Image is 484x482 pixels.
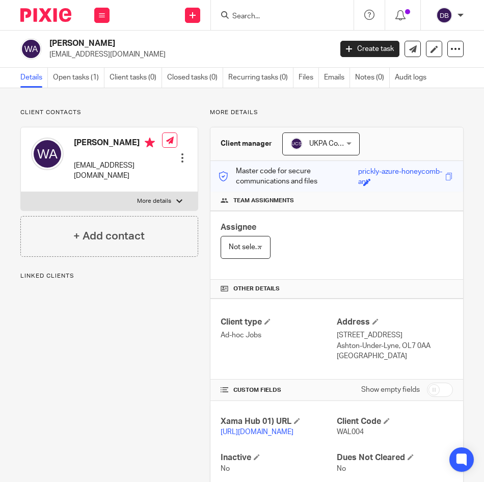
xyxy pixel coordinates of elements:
[337,452,453,463] h4: Dues Not Cleared
[137,197,171,205] p: More details
[337,416,453,427] h4: Client Code
[355,68,390,88] a: Notes (0)
[20,109,198,117] p: Client contacts
[110,68,162,88] a: Client tasks (0)
[436,7,452,23] img: svg%3E
[221,139,272,149] h3: Client manager
[221,223,256,231] span: Assignee
[233,197,294,205] span: Team assignments
[218,166,358,187] p: Master code for secure communications and files
[221,452,337,463] h4: Inactive
[49,38,270,49] h2: [PERSON_NAME]
[20,68,48,88] a: Details
[228,68,293,88] a: Recurring tasks (0)
[229,244,270,251] span: Not selected
[309,140,395,147] span: UKPA Company Secretarial
[221,429,293,436] a: [URL][DOMAIN_NAME]
[324,68,350,88] a: Emails
[74,160,162,181] p: [EMAIL_ADDRESS][DOMAIN_NAME]
[31,138,64,170] img: svg%3E
[73,228,145,244] h4: + Add contact
[290,138,303,150] img: svg%3E
[337,429,364,436] span: WAL004
[337,351,453,361] p: [GEOGRAPHIC_DATA]
[74,138,162,150] h4: [PERSON_NAME]
[210,109,464,117] p: More details
[231,12,323,21] input: Search
[337,330,453,340] p: [STREET_ADDRESS]
[145,138,155,148] i: Primary
[53,68,104,88] a: Open tasks (1)
[221,330,337,340] p: Ad-hoc Jobs
[221,317,337,328] h4: Client type
[20,272,198,280] p: Linked clients
[49,49,325,60] p: [EMAIL_ADDRESS][DOMAIN_NAME]
[20,38,42,60] img: svg%3E
[221,386,337,394] h4: CUSTOM FIELDS
[337,317,453,328] h4: Address
[337,465,346,472] span: No
[395,68,432,88] a: Audit logs
[358,167,443,178] div: prickly-azure-honeycomb-ant
[337,341,453,351] p: Ashton-Under-Lyne, OL7 0AA
[167,68,223,88] a: Closed tasks (0)
[299,68,319,88] a: Files
[233,285,280,293] span: Other details
[361,385,420,395] label: Show empty fields
[221,416,337,427] h4: Xama Hub 01) URL
[20,8,71,22] img: Pixie
[340,41,399,57] a: Create task
[221,465,230,472] span: No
